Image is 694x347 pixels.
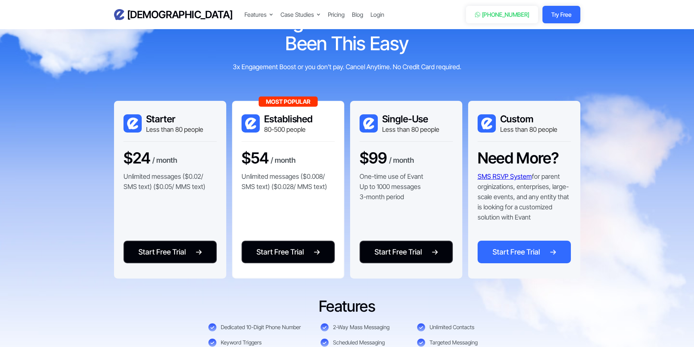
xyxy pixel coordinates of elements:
div: Dedicated 10-Digit Phone Number [221,324,301,331]
h3: [DEMOGRAPHIC_DATA] [127,8,233,21]
a: Blog [352,10,363,19]
p: Unlimited messages ($0.008/ SMS text) ($0.028/ MMS text) [242,171,335,192]
div: / month [271,155,296,167]
div: Less than 80 people [146,125,203,134]
div: Keyword Triggers [221,339,262,346]
a: Start Free Trial [242,241,335,263]
a: Start Free Trial [123,241,217,263]
div: Unlimited Contacts [430,324,474,331]
div: Targeted Messaging [430,339,478,346]
div: / month [152,155,177,167]
a: home [114,8,233,21]
p: One-time use of Evant Up to 1000 messages 3-month period [360,171,423,202]
h3: Established [264,113,313,125]
div: 80-500 people [264,125,313,134]
div: Start Free Trial [493,247,540,257]
h3: $54 [242,149,269,167]
a: Pricing [328,10,345,19]
div: / month [389,155,414,167]
h3: Features [226,297,468,316]
div: Case Studies [281,10,321,19]
div: Start Free Trial [138,247,186,257]
h3: $99 [360,149,387,167]
a: Start Free Trial [360,241,453,263]
h3: Need More? [478,149,559,167]
div: Less than 80 people [500,125,557,134]
div: Case Studies [281,10,314,19]
a: [PHONE_NUMBER] [466,6,538,23]
h2: Getting RSVPs Has Never Been This Easy [226,11,468,55]
h3: $24 [123,149,150,167]
div: Start Free Trial [375,247,422,257]
div: Features [244,10,267,19]
h3: Starter [146,113,203,125]
a: Start Free Trial [478,241,571,263]
p: for parent orginizations, enterprises, large-scale events, and any entity that is looking for a c... [478,171,571,222]
a: Try Free [542,6,580,23]
div: 2-Way Mass Messaging [333,324,389,331]
div: Most Popular [259,96,318,107]
p: Unlimited messages ($0.02/ SMS text) ($0.05/ MMS text) [123,171,217,192]
div: 3x Engagement Boost or you don't pay. Cancel Anytime. No Credit Card required. [226,62,468,72]
a: SMS RSVP System [478,173,532,180]
div: Scheduled Messaging [333,339,385,346]
div: Start Free Trial [256,247,304,257]
h3: Custom [500,113,557,125]
div: Less than 80 people [382,125,439,134]
a: Login [370,10,384,19]
div: [PHONE_NUMBER] [482,10,530,19]
div: Features [244,10,273,19]
h3: Single-Use [382,113,439,125]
